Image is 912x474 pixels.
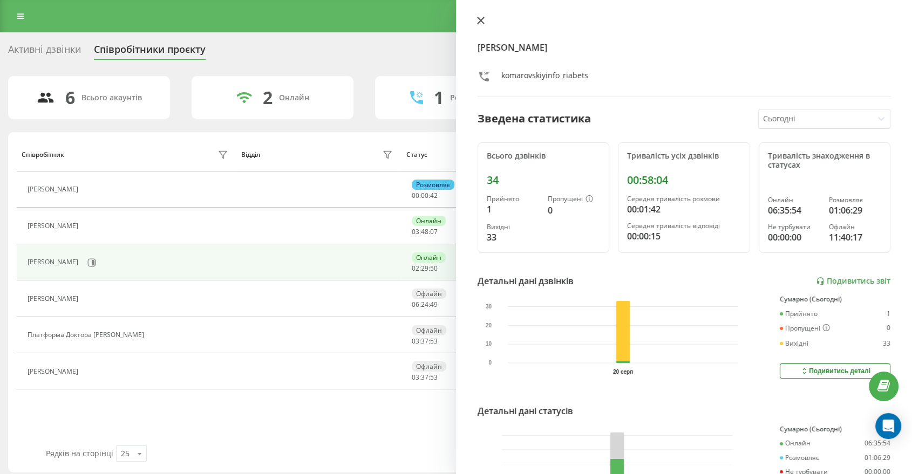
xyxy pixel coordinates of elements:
div: [PERSON_NAME] [28,295,81,303]
div: 06:35:54 [768,204,820,217]
span: 00 [421,191,428,200]
div: : : [412,192,438,200]
div: Середня тривалість відповіді [627,222,740,230]
div: Розмовляють [450,93,502,102]
div: Офлайн [412,288,446,299]
div: Сумарно (Сьогодні) [780,296,890,303]
div: 1 [434,87,444,108]
div: : : [412,338,438,345]
div: [PERSON_NAME] [28,222,81,230]
span: 37 [421,373,428,382]
div: Онлайн [412,216,446,226]
div: komarovskiyinfo_riabets [501,70,588,86]
div: : : [412,265,438,272]
div: Онлайн [279,93,309,102]
div: Офлайн [412,325,446,335]
div: 00:01:42 [627,203,740,216]
div: Тривалість знаходження в статусах [768,152,881,170]
div: : : [412,374,438,381]
span: 03 [412,227,419,236]
div: Прийнято [780,310,818,318]
span: 03 [412,373,419,382]
div: Не турбувати [768,223,820,231]
div: Вихідні [780,340,808,347]
div: 11:40:17 [829,231,881,244]
span: 48 [421,227,428,236]
text: 20 [486,322,492,328]
h4: [PERSON_NAME] [478,41,890,54]
div: Розмовляє [780,454,819,462]
span: 49 [430,300,438,309]
div: Онлайн [780,439,811,447]
div: Пропущені [548,195,600,204]
div: 06:35:54 [865,439,890,447]
div: 0 [548,204,600,217]
div: Всього дзвінків [487,152,600,161]
span: 50 [430,264,438,273]
div: [PERSON_NAME] [28,368,81,375]
div: Онлайн [412,252,446,263]
text: 0 [489,360,492,366]
div: Середня тривалість розмови [627,195,740,203]
div: Офлайн [412,361,446,372]
div: Прийнято [487,195,539,203]
div: Активні дзвінки [8,44,81,60]
span: 00 [412,191,419,200]
a: Подивитись звіт [816,277,890,286]
div: Зведена статистика [478,111,591,127]
div: Тривалість усіх дзвінків [627,152,740,161]
text: 10 [486,341,492,347]
div: Сумарно (Сьогодні) [780,425,890,433]
span: 53 [430,336,438,346]
div: 6 [65,87,75,108]
div: 00:00:15 [627,230,740,243]
div: Подивитись деталі [800,367,870,375]
span: 06 [412,300,419,309]
span: Рядків на сторінці [46,448,113,458]
div: Онлайн [768,196,820,204]
div: 2 [263,87,273,108]
div: Співробітники проєкту [94,44,206,60]
div: Офлайн [829,223,881,231]
button: Подивитись деталі [780,363,890,379]
span: 37 [421,336,428,346]
span: 03 [412,336,419,346]
div: 0 [887,324,890,333]
div: Open Intercom Messenger [875,413,901,439]
div: [PERSON_NAME] [28,186,81,193]
text: 20 серп [613,369,633,375]
span: 07 [430,227,438,236]
div: 01:06:29 [829,204,881,217]
div: 00:58:04 [627,174,740,187]
span: 42 [430,191,438,200]
span: 29 [421,264,428,273]
div: Пропущені [780,324,830,333]
span: 02 [412,264,419,273]
div: Співробітник [22,151,64,159]
div: [PERSON_NAME] [28,258,81,266]
div: Вихідні [487,223,539,231]
div: 34 [487,174,600,187]
div: 25 [121,448,130,459]
text: 30 [486,304,492,310]
span: 53 [430,373,438,382]
div: Статус [406,151,427,159]
div: Платформа Доктора [PERSON_NAME] [28,331,147,339]
div: Всього акаунтів [81,93,142,102]
div: Розмовляє [412,180,454,190]
div: Детальні дані дзвінків [478,274,574,287]
div: Детальні дані статусів [478,404,573,417]
div: : : [412,228,438,236]
div: 33 [487,231,539,244]
div: 1 [487,203,539,216]
div: Відділ [241,151,260,159]
span: 24 [421,300,428,309]
div: 33 [883,340,890,347]
div: 01:06:29 [865,454,890,462]
div: 00:00:00 [768,231,820,244]
div: : : [412,301,438,308]
div: 1 [887,310,890,318]
div: Розмовляє [829,196,881,204]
